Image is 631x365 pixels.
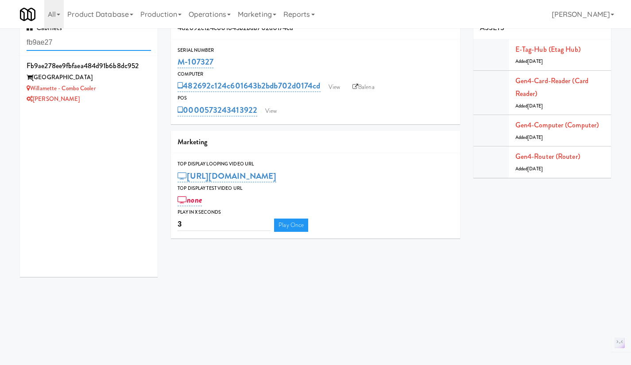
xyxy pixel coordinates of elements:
[527,58,543,65] span: [DATE]
[27,72,151,83] div: [GEOGRAPHIC_DATA]
[324,81,345,94] a: View
[348,81,379,94] a: Balena
[20,56,158,108] li: fb9ae278ee9fbfaea484d91b6b8dc952[GEOGRAPHIC_DATA] Willamette - Combo Cooler[PERSON_NAME]
[178,80,320,92] a: 482692c124c601643b2bdb702d0174cd
[515,151,580,161] a: Gen4-router (Router)
[178,46,453,55] div: Serial Number
[178,137,207,147] span: Marketing
[178,56,213,68] a: M-107327
[515,103,543,109] span: Added
[178,208,453,217] div: Play in X seconds
[515,120,599,130] a: Gen4-computer (Computer)
[27,35,151,51] input: Search cabinets
[261,104,281,118] a: View
[274,219,308,232] a: Play Once
[178,94,453,103] div: POS
[515,165,543,172] span: Added
[515,134,543,141] span: Added
[20,7,35,22] img: Micromart
[178,170,276,182] a: [URL][DOMAIN_NAME]
[178,70,453,79] div: Computer
[515,44,581,54] a: E-tag-hub (Etag Hub)
[27,95,80,103] a: [PERSON_NAME]
[27,84,96,92] a: Willamette - Combo Cooler
[178,184,453,193] div: Top Display Test Video Url
[178,160,453,169] div: Top Display Looping Video Url
[178,194,202,206] a: none
[515,58,543,65] span: Added
[178,104,257,116] a: 0000573243413922
[527,103,543,109] span: [DATE]
[515,76,588,99] a: Gen4-card-reader (Card Reader)
[27,59,151,73] div: fb9ae278ee9fbfaea484d91b6b8dc952
[527,165,543,172] span: [DATE]
[527,134,543,141] span: [DATE]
